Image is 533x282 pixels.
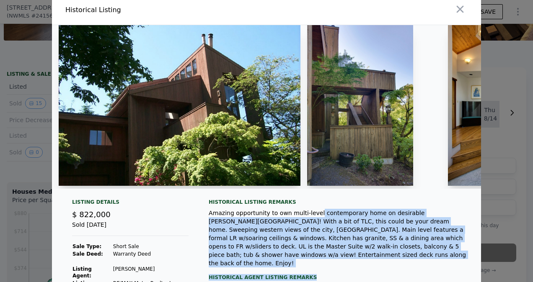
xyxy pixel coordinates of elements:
[72,251,103,257] strong: Sale Deed:
[72,244,101,249] strong: Sale Type:
[59,25,300,186] img: Property Img
[72,199,189,209] div: Listing Details
[113,243,189,250] td: Short Sale
[209,267,468,281] div: Historical Agent Listing Remarks
[209,209,468,267] div: Amazing opportunity to own multi-level contemporary home on desirable [PERSON_NAME][GEOGRAPHIC_DA...
[72,210,111,219] span: $ 822,000
[65,5,263,15] div: Historical Listing
[209,199,468,205] div: Historical Listing remarks
[113,265,189,279] td: [PERSON_NAME]
[72,220,189,236] div: Sold [DATE]
[307,25,413,186] img: Property Img
[72,266,92,279] strong: Listing Agent:
[113,250,189,258] td: Warranty Deed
